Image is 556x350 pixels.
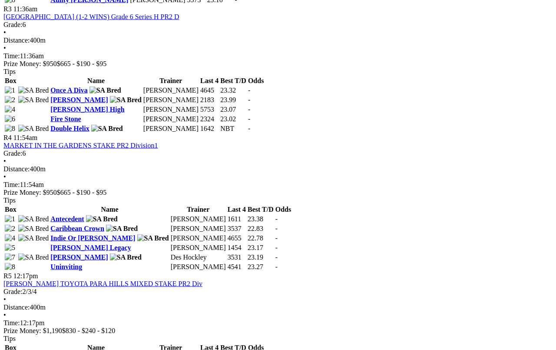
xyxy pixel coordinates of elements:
td: NBT [220,124,247,133]
td: 2183 [200,96,219,104]
span: Grade: [3,288,23,295]
th: Name [50,205,169,214]
span: - [248,106,250,113]
img: SA Bred [18,87,49,94]
img: SA Bred [91,125,123,133]
span: - [275,263,278,270]
th: Last 4 [200,77,219,85]
a: MARKET IN THE GARDENS STAKE PR2 Division1 [3,142,158,149]
div: 6 [3,21,553,29]
div: Prize Money: $950 [3,60,553,68]
td: [PERSON_NAME] [170,215,226,223]
span: R4 [3,134,12,141]
td: [PERSON_NAME] [170,263,226,271]
img: 2 [5,96,15,104]
th: Odds [275,205,291,214]
img: 1 [5,87,15,94]
td: 23.07 [220,105,247,114]
td: 4645 [200,86,219,95]
div: 2/3/4 [3,288,553,296]
a: [PERSON_NAME] Legacy [50,244,131,251]
span: Grade: [3,150,23,157]
span: Tips [3,335,16,342]
div: 11:54am [3,181,553,189]
td: 23.19 [247,253,274,262]
span: 12:17pm [13,272,38,280]
td: 4655 [227,234,246,243]
td: 23.38 [247,215,274,223]
span: - [248,125,250,132]
td: 4541 [227,263,246,271]
td: 5753 [200,105,219,114]
img: SA Bred [18,225,49,233]
span: - [275,253,278,261]
span: Time: [3,52,20,60]
td: 23.27 [247,263,274,271]
td: 23.32 [220,86,247,95]
th: Best T/D [220,77,247,85]
a: [PERSON_NAME] TOYOTA PARA HILLS MIXED STAKE PR2 Div [3,280,202,287]
img: SA Bred [86,215,118,223]
img: SA Bred [18,96,49,104]
span: $665 - $190 - $95 [57,60,107,67]
th: Odds [248,77,264,85]
span: • [3,29,6,36]
img: 4 [5,106,15,113]
span: R5 [3,272,12,280]
div: 400m [3,37,553,44]
span: Distance: [3,37,30,44]
td: 1611 [227,215,246,223]
a: [PERSON_NAME] High [50,106,124,113]
td: 23.99 [220,96,247,104]
img: 8 [5,125,15,133]
span: 11:54am [13,134,37,141]
span: • [3,173,6,180]
td: [PERSON_NAME] [143,86,199,95]
a: Uninviting [50,263,82,270]
td: 1642 [200,124,219,133]
a: Fire Stone [50,115,81,123]
img: 1 [5,215,15,223]
img: SA Bred [137,234,169,242]
img: SA Bred [110,253,142,261]
span: Box [5,206,17,213]
td: 22.78 [247,234,274,243]
td: 23.02 [220,115,247,123]
div: 400m [3,303,553,311]
td: Des Hockley [170,253,226,262]
span: - [275,244,278,251]
img: SA Bred [18,215,49,223]
span: Time: [3,181,20,188]
span: • [3,44,6,52]
td: [PERSON_NAME] [170,234,226,243]
th: Name [50,77,142,85]
span: Distance: [3,165,30,173]
span: - [248,115,250,123]
img: 2 [5,225,15,233]
span: Grade: [3,21,23,28]
span: - [275,234,278,242]
span: Box [5,77,17,84]
td: 2324 [200,115,219,123]
th: Trainer [143,77,199,85]
span: Tips [3,197,16,204]
td: [PERSON_NAME] [143,115,199,123]
td: 1454 [227,243,246,252]
td: 3531 [227,253,246,262]
span: Distance: [3,303,30,311]
a: Caribbean Crown [50,225,104,232]
img: 5 [5,244,15,252]
img: 6 [5,115,15,123]
img: 8 [5,263,15,271]
span: Time: [3,319,20,327]
span: $830 - $240 - $120 [62,327,116,334]
a: [PERSON_NAME] [50,253,108,261]
div: 11:36am [3,52,553,60]
div: Prize Money: $950 [3,189,553,197]
td: [PERSON_NAME] [143,105,199,114]
img: SA Bred [89,87,121,94]
div: 12:17pm [3,319,553,327]
span: 11:36am [13,5,37,13]
td: [PERSON_NAME] [143,124,199,133]
img: SA Bred [18,125,49,133]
